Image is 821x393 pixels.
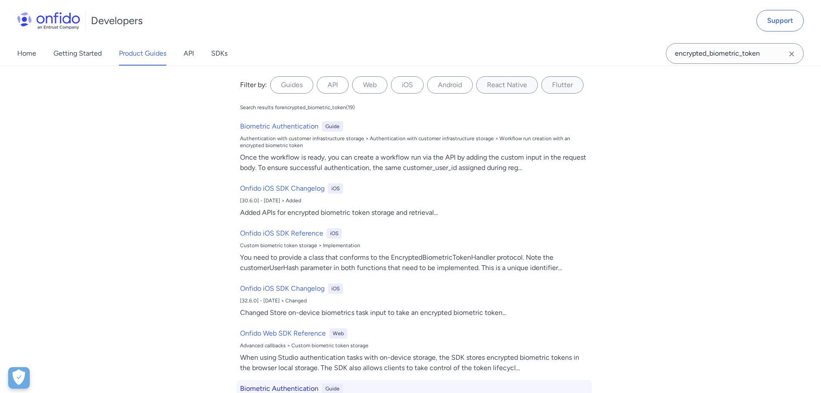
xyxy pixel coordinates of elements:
[787,49,797,59] svg: Clear search field button
[240,297,588,304] div: [32.6.0] - [DATE] > Changed
[352,76,387,94] label: Web
[17,12,80,29] img: Onfido Logo
[237,180,592,221] a: Onfido iOS SDK ChangelogiOS[30.6.0] - [DATE] > AddedAdded APIs for encrypted biometric token stor...
[328,183,343,194] div: iOS
[391,76,424,94] label: iOS
[237,225,592,277] a: Onfido iOS SDK ReferenceiOSCustom biometric token storage > ImplementationYou need to provide a c...
[237,280,592,321] a: Onfido iOS SDK ChangelogiOS[32.6.0] - [DATE] > ChangedChanged Store on-device biometrics task inp...
[240,208,588,218] div: Added APIs for encrypted biometric token storage and retrieval ...
[184,41,194,66] a: API
[240,242,588,249] div: Custom biometric token storage > Implementation
[240,252,588,273] div: You need to provide a class that conforms to the EncryptedBiometricTokenHandler protocol. Note th...
[322,121,343,132] div: Guide
[240,228,323,239] h6: Onfido iOS SDK Reference
[476,76,538,94] label: React Native
[240,308,588,318] div: Changed Store on-device biometrics task input to take an encrypted biometric token ...
[756,10,804,31] a: Support
[211,41,228,66] a: SDKs
[329,328,347,339] div: Web
[237,118,592,176] a: Biometric AuthenticationGuideAuthentication with customer infrastructure storage > Authentication...
[240,135,588,149] div: Authentication with customer infrastructure storage > Authentication with customer infrastructure...
[240,342,588,349] div: Advanced callbacks > Custom biometric token storage
[240,104,355,111] div: Search results for encrypted_biometric_token ( 19 )
[240,152,588,173] div: Once the workflow is ready, you can create a workflow run via the API by adding the custom input ...
[327,228,342,239] div: iOS
[427,76,473,94] label: Android
[240,197,588,204] div: [30.6.0] - [DATE] > Added
[91,14,143,28] h1: Developers
[240,283,325,294] h6: Onfido iOS SDK Changelog
[8,367,30,389] button: Open Preferences
[541,76,584,94] label: Flutter
[666,43,804,64] input: Onfido search input field
[240,121,318,132] h6: Biometric Authentication
[8,367,30,389] div: Cookie Preferences
[240,352,588,373] div: When using Studio authentication tasks with on-device storage, the SDK stores encrypted biometric...
[53,41,102,66] a: Getting Started
[240,80,267,90] div: Filter by:
[240,183,325,194] h6: Onfido iOS SDK Changelog
[328,283,343,294] div: iOS
[270,76,313,94] label: Guides
[17,41,36,66] a: Home
[237,325,592,377] a: Onfido Web SDK ReferenceWebAdvanced callbacks > Custom biometric token storageWhen using Studio a...
[240,328,326,339] h6: Onfido Web SDK Reference
[119,41,166,66] a: Product Guides
[317,76,349,94] label: API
